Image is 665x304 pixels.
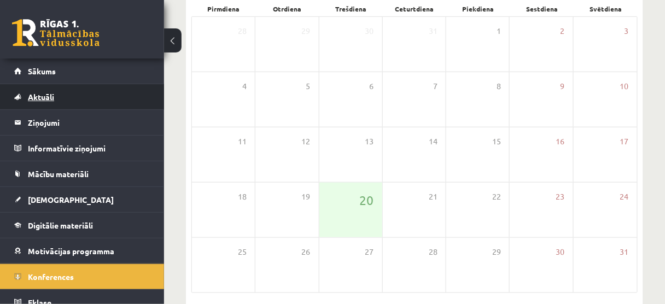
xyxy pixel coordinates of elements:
[12,19,100,46] a: Rīgas 1. Tālmācības vidusskola
[497,25,501,37] span: 1
[28,195,114,204] span: [DEMOGRAPHIC_DATA]
[561,25,565,37] span: 2
[620,136,629,148] span: 17
[14,187,150,212] a: [DEMOGRAPHIC_DATA]
[14,238,150,264] a: Motivācijas programma
[238,25,247,37] span: 28
[28,136,150,161] legend: Informatīvie ziņojumi
[429,246,437,258] span: 28
[625,25,629,37] span: 3
[556,246,565,258] span: 30
[302,246,311,258] span: 26
[255,1,319,16] div: Otrdiena
[319,1,383,16] div: Trešdiena
[28,66,56,76] span: Sākums
[302,25,311,37] span: 29
[365,25,374,37] span: 30
[242,80,247,92] span: 4
[28,169,89,179] span: Mācību materiāli
[497,80,501,92] span: 8
[620,191,629,203] span: 24
[14,136,150,161] a: Informatīvie ziņojumi
[492,246,501,258] span: 29
[492,191,501,203] span: 22
[561,80,565,92] span: 9
[28,220,93,230] span: Digitālie materiāli
[510,1,574,16] div: Sestdiena
[238,246,247,258] span: 25
[28,246,114,256] span: Motivācijas programma
[556,136,565,148] span: 16
[446,1,510,16] div: Piekdiena
[429,25,437,37] span: 31
[238,136,247,148] span: 11
[365,136,374,148] span: 13
[14,110,150,135] a: Ziņojumi
[429,191,437,203] span: 21
[28,92,54,102] span: Aktuāli
[365,246,374,258] span: 27
[28,110,150,135] legend: Ziņojumi
[14,161,150,186] a: Mācību materiāli
[302,191,311,203] span: 19
[370,80,374,92] span: 6
[14,59,150,84] a: Sākums
[360,191,374,209] span: 20
[191,1,255,16] div: Pirmdiena
[14,264,150,289] a: Konferences
[620,246,629,258] span: 31
[383,1,447,16] div: Ceturtdiena
[492,136,501,148] span: 15
[574,1,638,16] div: Svētdiena
[238,191,247,203] span: 18
[429,136,437,148] span: 14
[14,84,150,109] a: Aktuāli
[28,272,74,282] span: Konferences
[302,136,311,148] span: 12
[306,80,311,92] span: 5
[620,80,629,92] span: 10
[433,80,437,92] span: 7
[14,213,150,238] a: Digitālie materiāli
[556,191,565,203] span: 23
